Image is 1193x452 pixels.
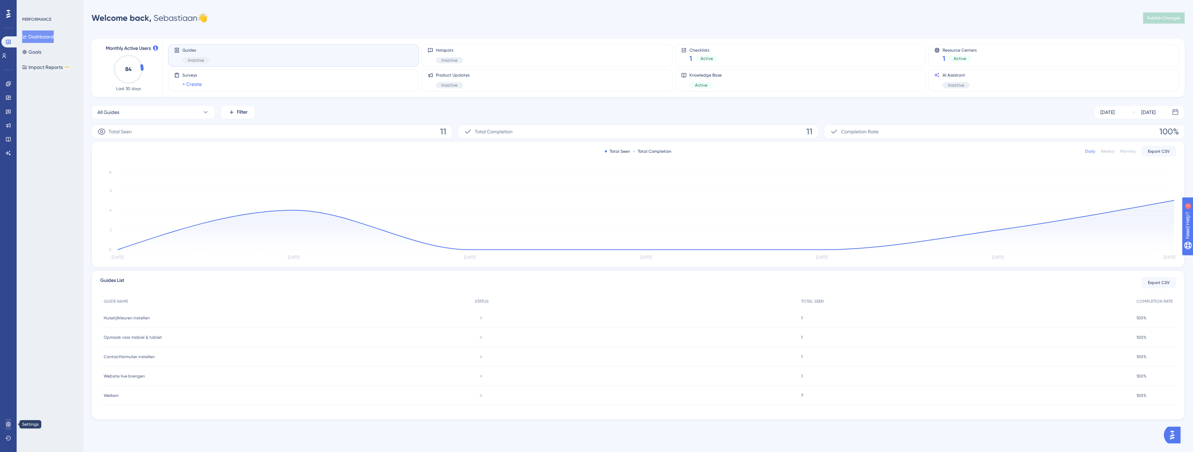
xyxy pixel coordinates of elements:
[22,61,70,73] button: Impact ReportsBETA
[475,127,513,136] span: Total Completion
[106,44,151,53] span: Monthly Active Users
[104,335,162,340] span: Opmaak voor mobiel & tablet
[1136,393,1147,398] span: 100%
[110,228,112,232] tspan: 2
[1136,335,1147,340] span: 100%
[1164,425,1185,445] iframe: UserGuiding AI Assistant Launcher
[948,82,964,88] span: Inactive
[1136,373,1147,379] span: 100%
[182,47,209,53] span: Guides
[801,393,803,398] span: 7
[436,72,470,78] span: Product Updates
[182,72,202,78] span: Surveys
[100,276,124,289] span: Guides List
[221,105,255,119] button: Filter
[188,57,204,63] span: Inactive
[92,12,208,24] div: Sebastiaan 👋
[943,54,945,63] span: 1
[801,373,803,379] span: 1
[1120,149,1136,154] div: Monthly
[689,72,722,78] span: Knowledge Base
[464,255,476,260] tspan: [DATE]
[22,30,54,43] button: Dashboard
[695,82,707,88] span: Active
[441,57,457,63] span: Inactive
[182,80,202,88] a: + Create
[801,299,824,304] span: TOTAL SEEN
[801,354,803,360] span: 1
[1141,146,1176,157] button: Export CSV
[1136,354,1147,360] span: 100%
[441,82,457,88] span: Inactive
[237,108,248,116] span: Filter
[605,149,630,154] div: Total Seen
[1136,299,1173,304] span: COMPLETION RATE
[116,86,141,91] span: Last 30 days
[112,255,123,260] tspan: [DATE]
[22,46,41,58] button: Goals
[288,255,300,260] tspan: [DATE]
[97,108,119,116] span: All Guides
[436,47,463,53] span: Hotspots
[689,47,719,52] span: Checklists
[701,56,713,61] span: Active
[633,149,671,154] div: Total Completion
[1085,149,1095,154] div: Daily
[1148,280,1170,285] span: Export CSV
[48,3,50,9] div: 1
[109,247,112,252] tspan: 0
[689,54,692,63] span: 1
[92,13,152,23] span: Welcome back,
[109,208,112,213] tspan: 4
[1141,277,1176,288] button: Export CSV
[1136,315,1147,321] span: 100%
[943,47,977,52] span: Resource Centers
[104,393,119,398] span: Welkom
[110,188,112,193] tspan: 6
[1147,15,1181,21] span: Publish Changes
[801,335,803,340] span: 1
[954,56,966,61] span: Active
[1141,108,1156,116] div: [DATE]
[1164,255,1175,260] tspan: [DATE]
[1159,126,1179,137] span: 100%
[104,373,145,379] span: Website live brengen
[1100,108,1115,116] div: [DATE]
[640,255,652,260] tspan: [DATE]
[104,315,150,321] span: Huisstijlkleuren instellen
[22,17,51,22] div: PERFORMANCE
[64,65,70,69] div: BETA
[816,255,828,260] tspan: [DATE]
[801,315,803,321] span: 1
[440,126,446,137] span: 11
[943,72,970,78] span: AI Assistant
[1143,12,1185,24] button: Publish Changes
[16,2,43,10] span: Need Help?
[92,105,215,119] button: All Guides
[806,126,813,137] span: 11
[1148,149,1170,154] span: Export CSV
[992,255,1004,260] tspan: [DATE]
[109,127,132,136] span: Total Seen
[125,66,132,72] text: 84
[104,299,128,304] span: GUIDE NAME
[475,299,489,304] span: STATUS
[841,127,878,136] span: Completion Rate
[109,170,112,175] tspan: 8
[104,354,155,360] span: Contactformulier instellen
[1101,149,1115,154] div: Weekly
